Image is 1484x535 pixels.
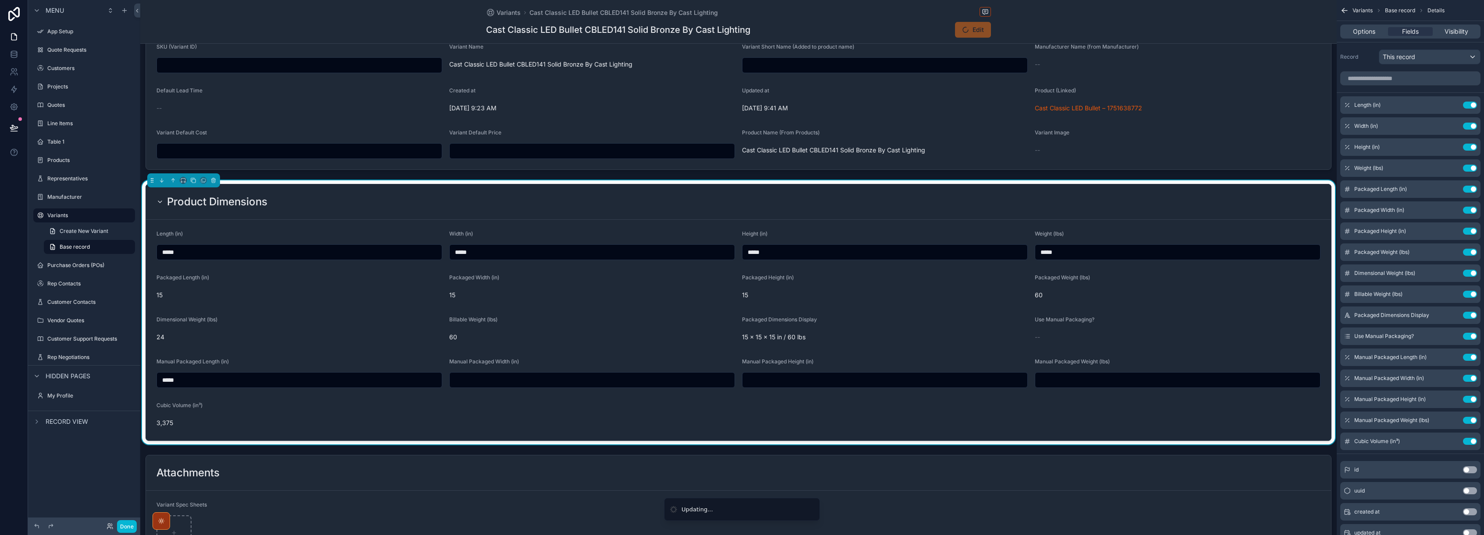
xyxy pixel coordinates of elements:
[47,262,133,269] label: Purchase Orders (POs)
[167,195,267,209] h2: Product Dimensions
[33,277,135,291] a: Rep Contacts
[1354,333,1414,340] span: Use Manual Packaging?
[742,358,813,365] span: Manual Packaged Height (in)
[486,8,521,17] a: Variants
[742,333,1028,341] span: 15 x 15 x 15 in / 60 lbs
[1354,438,1400,445] span: Cubic Volume (in³)
[47,392,133,399] label: My Profile
[1354,249,1409,256] span: Packaged Weight (lbs)
[117,520,137,533] button: Done
[1379,49,1480,64] button: This record
[156,402,202,408] span: Cubic Volume (in³)
[156,333,442,341] span: 24
[33,172,135,186] a: Representatives
[1354,312,1429,319] span: Packaged Dimensions Display
[529,8,718,17] a: Cast Classic LED Bullet CBLED141 Solid Bronze By Cast Lighting
[44,224,135,238] a: Create New Variant
[33,116,135,130] a: Line Items
[33,61,135,75] a: Customers
[60,228,108,235] span: Create New Variant
[33,313,135,327] a: Vendor Quotes
[33,258,135,272] a: Purchase Orders (POs)
[486,24,750,36] h1: Cast Classic LED Bullet CBLED141 Solid Bronze By Cast Lighting
[156,274,209,281] span: Packaged Length (in)
[47,83,133,90] label: Projects
[33,332,135,346] a: Customer Support Requests
[449,291,735,299] span: 15
[47,65,133,72] label: Customers
[1354,270,1415,277] span: Dimensional Weight (lbs)
[1035,358,1110,365] span: Manual Packaged Weight (lbs)
[1354,417,1429,424] span: Manual Packaged Weight (lbs)
[33,98,135,112] a: Quotes
[1035,333,1040,341] span: --
[742,291,1028,299] span: 15
[156,230,183,237] span: Length (in)
[60,243,90,250] span: Base record
[1354,165,1383,172] span: Weight (lbs)
[449,230,473,237] span: Width (in)
[1354,144,1380,151] span: Height (in)
[33,208,135,222] a: Variants
[47,120,133,127] label: Line Items
[33,25,135,39] a: App Setup
[1354,123,1378,130] span: Width (in)
[1354,396,1426,403] span: Manual Packaged Height (in)
[47,157,133,164] label: Products
[47,175,133,182] label: Representatives
[1035,291,1321,299] span: 60
[156,291,442,299] span: 15
[1340,53,1375,60] label: Record
[46,417,88,426] span: Record view
[46,372,90,380] span: Hidden pages
[33,135,135,149] a: Table 1
[47,102,133,109] label: Quotes
[1035,230,1064,237] span: Weight (lbs)
[742,230,767,237] span: Height (in)
[1354,207,1404,214] span: Packaged Width (in)
[1354,487,1365,494] span: uuid
[1445,27,1468,36] span: Visibility
[47,299,133,306] label: Customer Contacts
[47,194,133,201] label: Manufacturer
[1354,102,1381,109] span: Length (in)
[33,153,135,167] a: Products
[682,505,713,514] div: Updating...
[1427,7,1445,14] span: Details
[1383,53,1415,61] span: This record
[449,333,735,341] span: 60
[33,80,135,94] a: Projects
[1353,27,1375,36] span: Options
[449,316,497,323] span: Billable Weight (lbs)
[156,419,442,427] span: 3,375
[1035,274,1090,281] span: Packaged Weight (lbs)
[47,28,133,35] label: App Setup
[47,335,133,342] label: Customer Support Requests
[1354,375,1424,382] span: Manual Packaged Width (in)
[497,8,521,17] span: Variants
[1354,508,1380,515] span: created at
[47,138,133,145] label: Table 1
[47,46,133,53] label: Quote Requests
[1354,291,1402,298] span: Billable Weight (lbs)
[47,212,130,219] label: Variants
[449,274,499,281] span: Packaged Width (in)
[1354,228,1406,235] span: Packaged Height (in)
[1035,316,1094,323] span: Use Manual Packaging?
[33,295,135,309] a: Customer Contacts
[44,240,135,254] a: Base record
[1353,7,1373,14] span: Variants
[742,274,794,281] span: Packaged Height (in)
[33,190,135,204] a: Manufacturer
[46,6,64,15] span: Menu
[47,317,133,324] label: Vendor Quotes
[1354,466,1359,473] span: id
[33,350,135,364] a: Rep Negotiations
[47,354,133,361] label: Rep Negotiations
[1354,186,1407,193] span: Packaged Length (in)
[1354,354,1427,361] span: Manual Packaged Length (in)
[449,358,519,365] span: Manual Packaged Width (in)
[1385,7,1415,14] span: Base record
[1402,27,1419,36] span: Fields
